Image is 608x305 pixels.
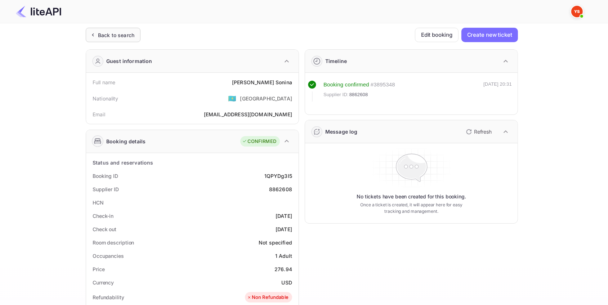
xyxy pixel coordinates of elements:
[247,294,289,301] div: Non Refundable
[354,202,468,215] p: Once a ticket is created, it will appear here for easy tracking and management.
[264,172,292,180] div: 1QPYDg3I5
[93,111,105,118] div: Email
[93,172,118,180] div: Booking ID
[357,193,466,200] p: No tickets have been created for this booking.
[242,138,276,145] div: CONFIRMED
[106,138,146,145] div: Booking details
[325,128,358,135] div: Message log
[275,252,292,260] div: 1 Adult
[274,265,292,273] div: 276.94
[106,57,152,65] div: Guest information
[93,239,134,246] div: Room description
[240,95,292,102] div: [GEOGRAPHIC_DATA]
[204,111,292,118] div: [EMAIL_ADDRESS][DOMAIN_NAME]
[93,293,124,301] div: Refundability
[228,92,236,105] span: United States
[462,126,495,138] button: Refresh
[276,225,292,233] div: [DATE]
[93,185,119,193] div: Supplier ID
[269,185,292,193] div: 8862608
[276,212,292,220] div: [DATE]
[415,28,459,42] button: Edit booking
[474,128,492,135] p: Refresh
[93,252,124,260] div: Occupancies
[93,279,114,286] div: Currency
[323,91,349,98] span: Supplier ID:
[325,57,347,65] div: Timeline
[259,239,292,246] div: Not specified
[93,199,104,206] div: HCN
[571,6,583,17] img: Yandex Support
[371,81,395,89] div: # 3895348
[93,79,115,86] div: Full name
[93,212,113,220] div: Check-in
[93,159,153,166] div: Status and reservations
[282,279,292,286] div: USD
[98,31,134,39] div: Back to search
[232,79,292,86] div: [PERSON_NAME] Sonina
[93,265,105,273] div: Price
[483,81,512,102] div: [DATE] 20:31
[349,91,368,98] span: 8862608
[323,81,369,89] div: Booking confirmed
[461,28,518,42] button: Create new ticket
[16,6,61,17] img: LiteAPI Logo
[93,95,119,102] div: Nationality
[93,225,116,233] div: Check out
